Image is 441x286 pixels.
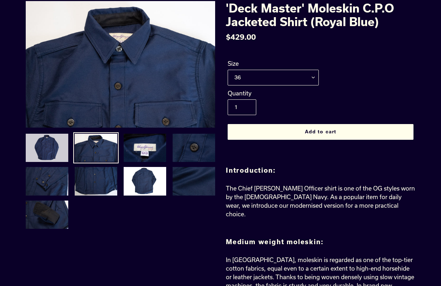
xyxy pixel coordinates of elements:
[74,133,118,163] img: Load image into Gallery viewer, &#39;Deck Master&#39; Moleskin C.P.O Jacketed Shirt (Royal Blue)
[226,185,415,217] span: The Chief [PERSON_NAME] Officer shirt is one of the OG styles worn by the [DEMOGRAPHIC_DATA] Navy...
[228,124,413,140] button: Add to cart
[172,166,216,196] img: Load image into Gallery viewer, &#39;Deck Master&#39; Moleskin C.P.O Jacketed Shirt (Royal Blue)
[25,166,69,196] img: Load image into Gallery viewer, &#39;Deck Master&#39; Moleskin C.P.O Jacketed Shirt (Royal Blue)
[123,166,167,196] img: Load image into Gallery viewer, &#39;Deck Master&#39; Moleskin C.P.O Jacketed Shirt (Royal Blue)
[226,166,276,174] span: Introduction:
[226,33,256,41] span: $429.00
[228,59,319,68] label: Size
[123,133,167,163] img: Load image into Gallery viewer, &#39;Deck Master&#39; Moleskin C.P.O Jacketed Shirt (Royal Blue)
[74,166,118,196] img: Load image into Gallery viewer, &#39;Deck Master&#39; Moleskin C.P.O Jacketed Shirt (Royal Blue)
[305,129,336,134] span: Add to cart
[226,238,323,246] span: Medium weight moleskin:
[226,1,415,29] h1: 'Deck Master' Moleskin C.P.O Jacketed Shirt (Royal Blue)
[228,89,319,98] label: Quantity
[172,133,216,163] img: Load image into Gallery viewer, &#39;Deck Master&#39; Moleskin C.P.O Jacketed Shirt (Royal Blue)
[25,133,69,163] img: Load image into Gallery viewer, &#39;Deck Master&#39; Moleskin C.P.O Jacketed Shirt (Royal Blue)
[25,200,69,230] img: Load image into Gallery viewer, &#39;Deck Master&#39; Moleskin C.P.O Jacketed Shirt (Royal Blue)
